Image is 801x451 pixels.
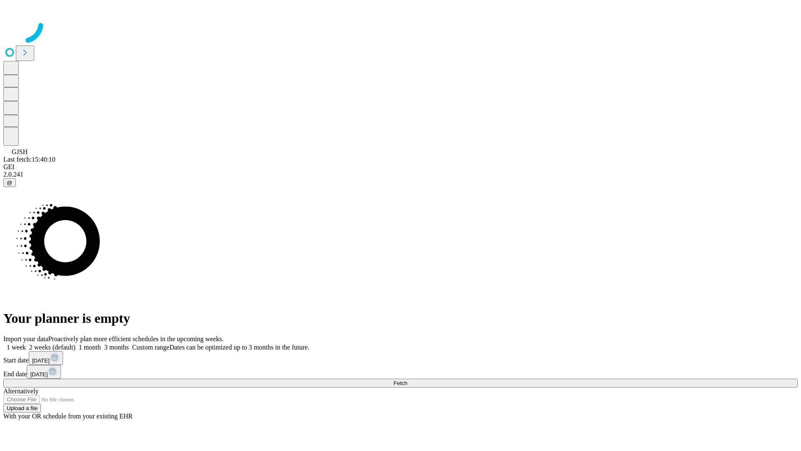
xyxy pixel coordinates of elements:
[3,388,38,395] span: Alternatively
[7,180,13,186] span: @
[3,156,55,163] span: Last fetch: 15:40:10
[132,344,169,351] span: Custom range
[32,357,50,364] span: [DATE]
[7,344,26,351] span: 1 week
[29,344,76,351] span: 2 weeks (default)
[3,335,48,342] span: Import your data
[3,379,798,388] button: Fetch
[79,344,101,351] span: 1 month
[169,344,309,351] span: Dates can be optimized up to 3 months in the future.
[27,365,61,379] button: [DATE]
[3,171,798,178] div: 2.0.241
[30,371,48,378] span: [DATE]
[104,344,129,351] span: 3 months
[48,335,224,342] span: Proactively plan more efficient schedules in the upcoming weeks.
[3,365,798,379] div: End date
[3,311,798,326] h1: Your planner is empty
[3,404,41,413] button: Upload a file
[3,413,133,420] span: With your OR schedule from your existing EHR
[393,380,407,386] span: Fetch
[3,351,798,365] div: Start date
[12,148,28,155] span: GJSH
[3,163,798,171] div: GEI
[3,178,16,187] button: @
[29,351,63,365] button: [DATE]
